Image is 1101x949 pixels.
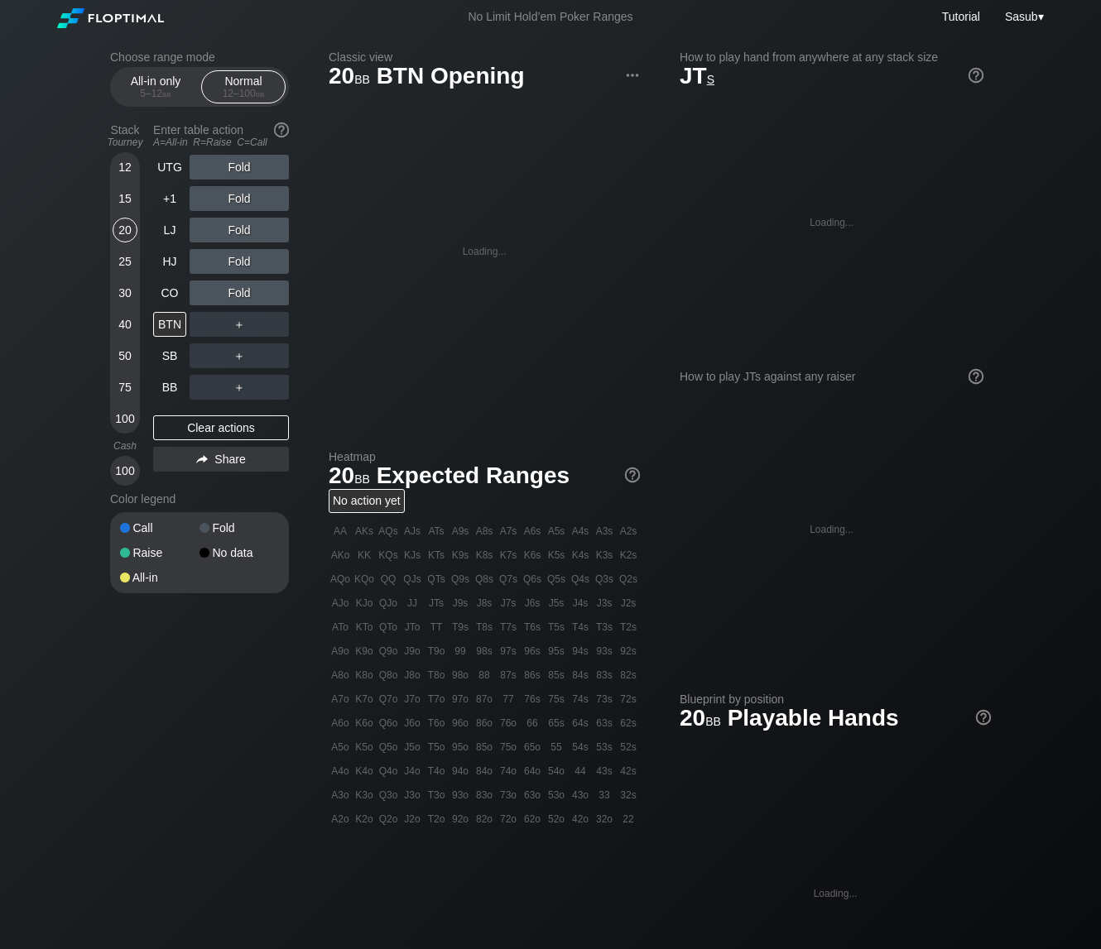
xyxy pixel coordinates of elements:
div: 32s [617,784,640,807]
div: ＋ [190,312,289,337]
div: 64o [521,760,544,783]
div: 74s [569,688,592,711]
div: 20 [113,218,137,242]
div: 75 [113,375,137,400]
div: 98o [449,664,472,687]
div: 55 [545,736,568,759]
div: 62s [617,712,640,735]
div: A9s [449,520,472,543]
div: K8o [353,664,376,687]
div: K4o [353,760,376,783]
div: 82s [617,664,640,687]
div: AQo [329,568,352,591]
div: T2o [425,808,448,831]
div: 30 [113,280,137,305]
div: Fold [190,280,289,305]
div: Q5o [377,736,400,759]
span: 20 [326,64,373,91]
div: QJs [401,568,424,591]
div: All-in [120,572,200,583]
div: Call [120,522,200,534]
div: A8o [329,664,352,687]
div: J7s [497,592,520,615]
div: LJ [153,218,186,242]
img: help.32db89a4.svg [272,121,291,139]
div: ▾ [1001,7,1046,26]
div: 96s [521,640,544,663]
img: ellipsis.fd386fe8.svg [623,66,642,84]
div: Q7s [497,568,520,591]
div: Fold [190,155,289,180]
img: share.864f2f62.svg [196,455,208,464]
div: JTs [425,592,448,615]
div: KQs [377,544,400,567]
div: 50 [113,343,137,368]
div: 95s [545,640,568,663]
div: T3s [593,616,616,639]
div: QJo [377,592,400,615]
div: 52s [617,736,640,759]
div: Loading... [810,217,853,228]
div: Q6s [521,568,544,591]
div: Loading... [463,246,507,257]
h2: Choose range mode [110,50,289,64]
span: bb [354,468,370,486]
div: Tourney [103,137,147,148]
a: Tutorial [942,10,980,23]
div: JJ [401,592,424,615]
div: How to play JTs against any raiser [680,370,983,383]
div: A4o [329,760,352,783]
div: 97o [449,688,472,711]
div: 94o [449,760,472,783]
div: T7s [497,616,520,639]
div: T5o [425,736,448,759]
div: AJo [329,592,352,615]
div: 12 [113,155,137,180]
div: 94s [569,640,592,663]
div: 85o [473,736,496,759]
div: J8s [473,592,496,615]
div: AKo [329,544,352,567]
div: No Limit Hold’em Poker Ranges [443,10,657,27]
div: 43o [569,784,592,807]
div: T6o [425,712,448,735]
div: JTo [401,616,424,639]
div: 42s [617,760,640,783]
div: 99 [449,640,472,663]
div: CO [153,280,186,305]
div: 87s [497,664,520,687]
div: J9o [401,640,424,663]
div: No action yet [329,489,405,513]
div: ＋ [190,343,289,368]
div: J3o [401,784,424,807]
div: 100 [113,458,137,483]
div: A6o [329,712,352,735]
div: 12 – 100 [209,88,278,99]
div: 72o [497,808,520,831]
div: 63o [521,784,544,807]
span: bb [354,69,370,87]
div: 74o [497,760,520,783]
div: Fold [190,218,289,242]
div: Q4s [569,568,592,591]
div: 93s [593,640,616,663]
div: K6s [521,544,544,567]
div: Q3s [593,568,616,591]
div: 65o [521,736,544,759]
div: 25 [113,249,137,274]
div: T7o [425,688,448,711]
div: J5s [545,592,568,615]
div: KQo [353,568,376,591]
div: ＋ [190,375,289,400]
div: 63s [593,712,616,735]
div: 53o [545,784,568,807]
div: T9s [449,616,472,639]
span: bb [162,88,171,99]
div: J4s [569,592,592,615]
h1: Playable Hands [680,704,991,731]
div: A6s [521,520,544,543]
div: 92s [617,640,640,663]
div: K9o [353,640,376,663]
div: T4s [569,616,592,639]
div: 15 [113,186,137,211]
